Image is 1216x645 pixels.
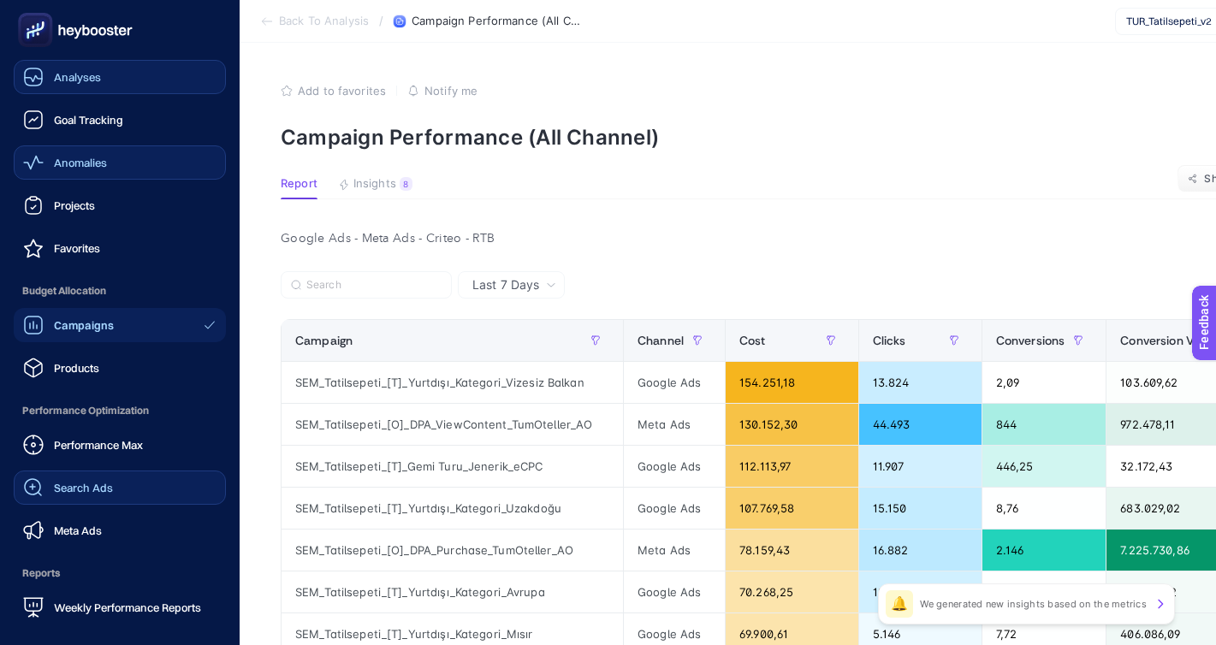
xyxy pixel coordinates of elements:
[624,530,725,571] div: Meta Ads
[306,279,442,292] input: Search
[282,571,623,612] div: SEM_Tatilsepeti_[T]_Yurtdışı_Kategori_Avrupa
[282,530,623,571] div: SEM_Tatilsepeti_[O]_DPA_Purchase_TumOteller_AO
[279,15,369,28] span: Back To Analysis
[14,308,226,342] a: Campaigns
[54,70,101,84] span: Analyses
[353,177,396,191] span: Insights
[624,446,725,487] div: Google Ads
[726,530,858,571] div: 78.159,43
[726,404,858,445] div: 130.152,30
[54,481,113,494] span: Search Ads
[54,601,201,614] span: Weekly Performance Reports
[996,334,1065,347] span: Conversions
[982,571,1106,612] div: 6,69
[54,318,114,332] span: Campaigns
[859,571,982,612] div: 12.160
[14,231,226,265] a: Favorites
[424,84,478,98] span: Notify me
[726,362,858,403] div: 154.251,18
[379,14,383,27] span: /
[295,334,353,347] span: Campaign
[282,446,623,487] div: SEM_Tatilsepeti_[T]_Gemi Turu_Jenerik_eCPC
[14,590,226,624] a: Weekly Performance Reports
[14,428,226,462] a: Performance Max
[281,177,317,191] span: Report
[624,362,725,403] div: Google Ads
[282,488,623,529] div: SEM_Tatilsepeti_[T]_Yurtdışı_Kategori_Uzakdoğu
[14,60,226,94] a: Analyses
[982,362,1106,403] div: 2,09
[412,15,583,28] span: Campaign Performance (All Channel)
[10,5,65,19] span: Feedback
[14,103,226,137] a: Goal Tracking
[54,156,107,169] span: Anomalies
[739,334,766,347] span: Cost
[54,198,95,212] span: Projects
[638,334,684,347] span: Channel
[14,513,226,547] a: Meta Ads
[14,470,226,505] a: Search Ads
[859,530,982,571] div: 16.882
[54,524,102,537] span: Meta Ads
[281,84,386,98] button: Add to favorites
[982,530,1106,571] div: 2.146
[624,488,725,529] div: Google Ads
[726,571,858,612] div: 70.268,25
[472,276,539,293] span: Last 7 Days
[54,113,123,127] span: Goal Tracking
[859,404,982,445] div: 44.493
[282,362,623,403] div: SEM_Tatilsepeti_[T]_Yurtdışı_Kategori_Vizesiz Balkan
[982,488,1106,529] div: 8,76
[726,446,858,487] div: 112.113,97
[873,334,906,347] span: Clicks
[14,145,226,180] a: Anomalies
[298,84,386,98] span: Add to favorites
[859,362,982,403] div: 13.824
[54,438,143,452] span: Performance Max
[920,597,1147,611] p: We generated new insights based on the metrics
[407,84,478,98] button: Notify me
[726,488,858,529] div: 107.769,58
[624,404,725,445] div: Meta Ads
[14,556,226,590] span: Reports
[14,188,226,222] a: Projects
[54,241,100,255] span: Favorites
[859,488,982,529] div: 15.150
[282,404,623,445] div: SEM_Tatilsepeti_[O]_DPA_ViewContent_TumOteller_AO
[624,571,725,612] div: Google Ads
[54,361,99,375] span: Products
[14,351,226,385] a: Products
[14,274,226,308] span: Budget Allocation
[886,590,913,618] div: 🔔
[859,446,982,487] div: 11.907
[400,177,412,191] div: 8
[14,394,226,428] span: Performance Optimization
[982,404,1106,445] div: 844
[982,446,1106,487] div: 446,25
